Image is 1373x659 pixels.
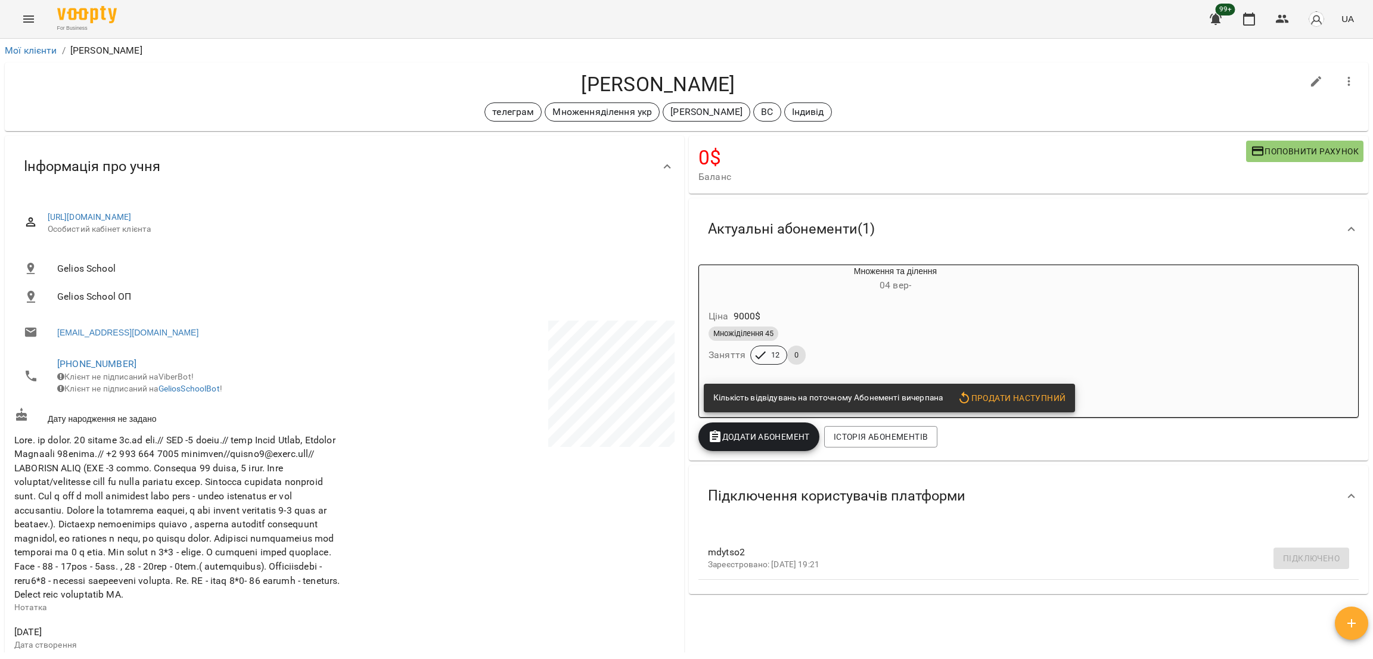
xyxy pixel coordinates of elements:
[880,279,911,291] span: 04 вер -
[14,602,342,614] p: Нотатка
[14,434,340,600] span: Lore. ip dolor. 20 sitame 3c.ad eli.// SED -5 doeiu.// temp Incid Utlab, Etdolor Magnaali 98enima...
[709,308,729,325] h6: Ціна
[552,105,652,119] p: Множенняділення укр
[834,430,928,444] span: Історія абонементів
[952,387,1070,409] button: Продати наступний
[62,43,66,58] li: /
[48,212,132,222] a: [URL][DOMAIN_NAME]
[70,43,142,58] p: [PERSON_NAME]
[824,426,937,447] button: Історія абонементів
[57,384,222,393] span: Клієнт не підписаний на !
[48,223,665,235] span: Особистий кабінет клієнта
[1216,4,1235,15] span: 99+
[698,170,1246,184] span: Баланс
[484,102,542,122] div: телеграм
[709,328,778,339] span: Множіділення 45
[57,6,117,23] img: Voopty Logo
[756,265,1035,294] div: Множення та ділення
[957,391,1066,405] span: Продати наступний
[5,45,57,56] a: Мої клієнти
[1246,141,1363,162] button: Поповнити рахунок
[14,72,1302,97] h4: [PERSON_NAME]
[708,545,1330,559] span: mdytso2
[698,145,1246,170] h4: 0 $
[689,198,1368,260] div: Актуальні абонементи(1)
[764,350,787,360] span: 12
[57,24,117,32] span: For Business
[14,5,43,33] button: Menu
[57,290,665,304] span: Gelios School ОП
[699,265,1035,379] button: Множення та ділення04 вер- Ціна9000$Множіділення 45Заняття120
[14,625,342,639] span: [DATE]
[1251,144,1359,158] span: Поповнити рахунок
[5,43,1368,58] nav: breadcrumb
[545,102,660,122] div: Множенняділення укр
[57,358,136,369] a: [PHONE_NUMBER]
[12,405,344,427] div: Дату народження не задано
[5,136,684,197] div: Інформація про учня
[1337,8,1359,30] button: UA
[699,265,756,294] div: Множення та ділення
[787,350,806,360] span: 0
[761,105,773,119] p: ВС
[713,387,943,409] div: Кількість відвідувань на поточному Абонементі вичерпана
[753,102,781,122] div: ВС
[159,384,220,393] a: GeliosSchoolBot
[57,372,194,381] span: Клієнт не підписаний на ViberBot!
[1341,13,1354,25] span: UA
[670,105,743,119] p: [PERSON_NAME]
[792,105,824,119] p: Індивід
[57,262,665,276] span: Gelios School
[57,327,198,338] a: [EMAIL_ADDRESS][DOMAIN_NAME]
[734,309,761,324] p: 9000 $
[24,157,160,176] span: Інформація про учня
[492,105,534,119] p: телеграм
[708,559,1330,571] p: Зареєстровано: [DATE] 19:21
[1308,11,1325,27] img: avatar_s.png
[708,430,810,444] span: Додати Абонемент
[689,465,1368,527] div: Підключення користувачів платформи
[663,102,750,122] div: [PERSON_NAME]
[708,220,875,238] span: Актуальні абонементи ( 1 )
[698,422,819,451] button: Додати Абонемент
[708,487,965,505] span: Підключення користувачів платформи
[709,347,745,363] h6: Заняття
[14,639,342,651] p: Дата створення
[784,102,832,122] div: Індивід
